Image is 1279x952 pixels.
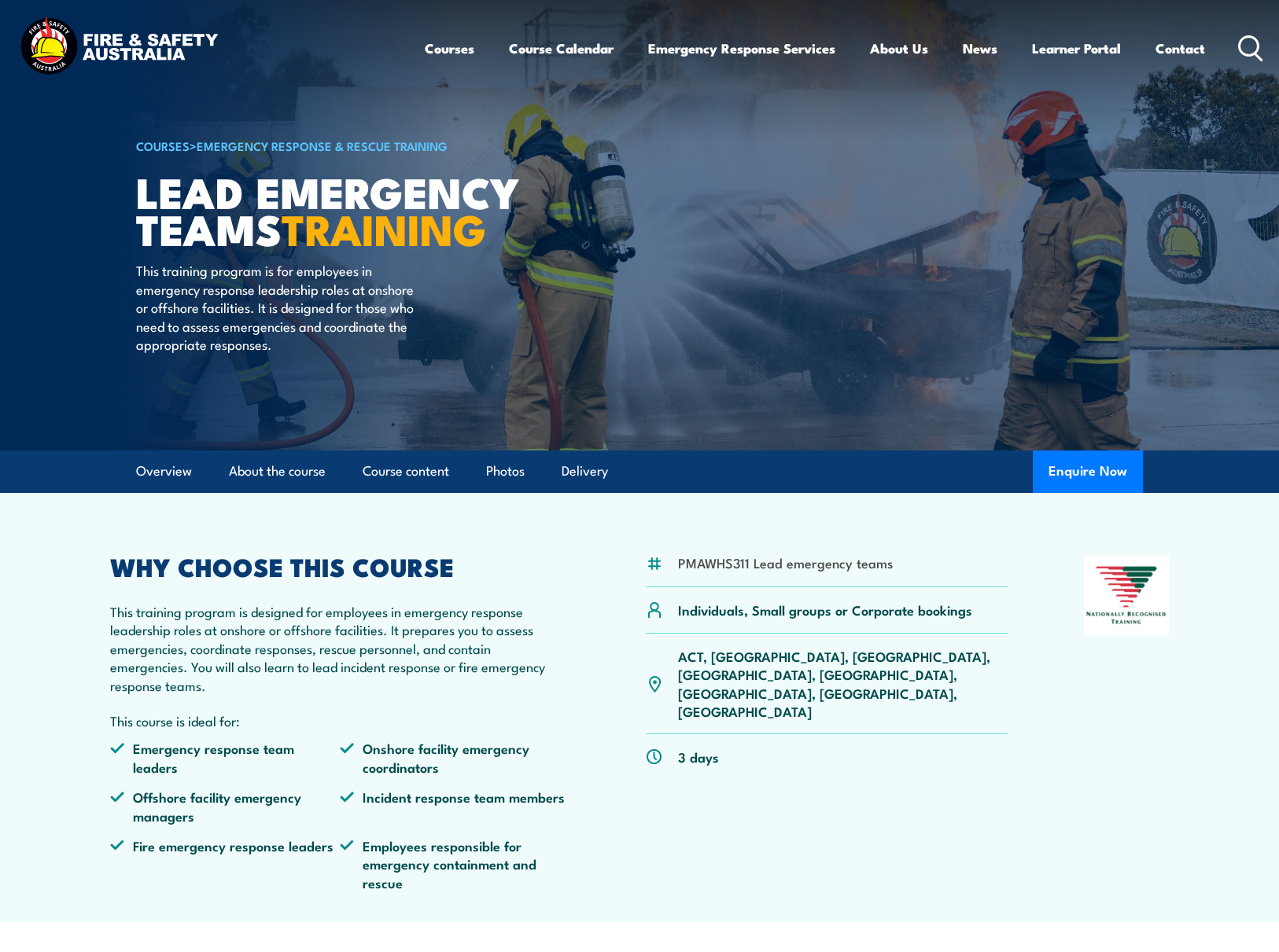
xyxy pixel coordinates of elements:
button: Enquire Now [1033,450,1143,493]
a: Emergency Response Services [648,28,835,69]
a: Contact [1156,28,1205,69]
li: Incident response team members [340,788,569,825]
li: Fire emergency response leaders [110,836,340,891]
p: ACT, [GEOGRAPHIC_DATA], [GEOGRAPHIC_DATA], [GEOGRAPHIC_DATA], [GEOGRAPHIC_DATA], [GEOGRAPHIC_DATA... [678,647,1008,721]
li: Onshore facility emergency coordinators [340,739,569,776]
a: COURSES [136,137,190,154]
a: Overview [136,450,192,492]
h2: WHY CHOOSE THIS COURSE [110,555,569,577]
a: Learner Portal [1032,28,1121,69]
a: Photos [486,450,525,492]
p: This course is ideal for: [110,711,569,730]
strong: TRAINING [282,195,486,260]
a: Emergency Response & Rescue Training [197,137,448,154]
a: Course Calendar [509,28,614,69]
a: Course content [363,450,449,492]
li: Employees responsible for emergency containment and rescue [340,836,569,891]
a: About Us [870,28,928,69]
a: News [963,28,997,69]
h1: Lead Emergency Teams [136,173,525,246]
p: This training program is designed for employees in emergency response leadership roles at onshore... [110,602,569,694]
li: Emergency response team leaders [110,739,340,776]
p: 3 days [678,748,719,766]
li: Offshore facility emergency managers [110,788,340,825]
p: Individuals, Small groups or Corporate bookings [678,601,972,619]
p: This training program is for employees in emergency response leadership roles at onshore or offsh... [136,261,423,353]
h6: > [136,136,525,155]
a: About the course [229,450,326,492]
li: PMAWHS311 Lead emergency teams [678,553,893,572]
a: Courses [425,28,474,69]
a: Delivery [562,450,608,492]
img: Nationally Recognised Training logo. [1084,555,1169,635]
